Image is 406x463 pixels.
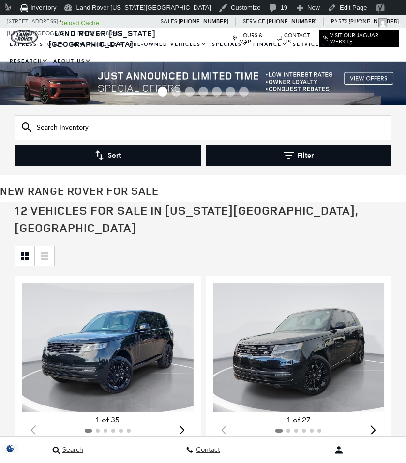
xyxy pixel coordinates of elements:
[323,32,394,45] a: Visit Our Jaguar Website
[366,419,379,440] div: Next slide
[232,32,272,45] a: Hours & Map
[212,87,222,97] span: Go to slide 5
[213,283,385,412] img: 2025 Land Rover Range Rover SE 1
[11,30,38,44] a: land-rover
[56,15,103,31] a: Reload Cache
[7,36,399,70] nav: Main Navigation
[251,36,290,53] a: Finance
[243,15,267,28] span: Service
[300,15,391,31] a: Howdy,[PERSON_NAME]
[11,30,38,44] img: Land Rover
[161,15,179,28] span: Sales
[271,438,406,462] button: Open user profile menu
[15,145,201,166] button: Sort
[69,36,127,53] a: New Vehicles
[176,419,189,440] div: Next slide
[277,32,314,45] a: Contact Us
[213,415,385,425] div: 1 of 27
[22,415,194,425] div: 1 of 35
[213,283,385,412] div: 1 / 2
[15,115,391,140] input: Search Inventory
[158,87,167,97] span: Go to slide 1
[198,87,208,97] span: Go to slide 4
[179,18,228,25] a: [PHONE_NUMBER]
[290,36,357,53] a: Service & Parts
[324,19,376,27] span: [PERSON_NAME]
[185,87,195,97] span: Go to slide 3
[7,36,69,53] a: EXPRESS STORE
[171,87,181,97] span: Go to slide 2
[22,283,194,412] div: 1 / 2
[210,36,251,53] a: Specials
[60,446,83,454] span: Search
[22,283,194,412] img: 2025 Land Rover Range Rover SE 1
[127,36,210,53] a: Pre-Owned Vehicles
[226,87,235,97] span: Go to slide 6
[194,446,220,454] span: Contact
[239,87,249,97] span: Go to slide 7
[51,53,94,70] a: About Us
[59,19,99,27] strong: Reload Cache
[267,18,316,25] a: [PHONE_NUMBER]
[15,203,358,235] span: 12 Vehicles for Sale in [US_STATE][GEOGRAPHIC_DATA], [GEOGRAPHIC_DATA]
[17,15,51,31] span: Geolocation
[206,145,392,166] button: Filter
[7,53,51,70] a: Research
